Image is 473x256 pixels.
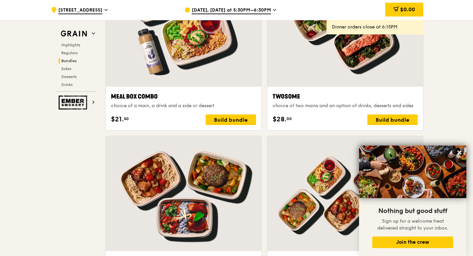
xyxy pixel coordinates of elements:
[61,82,73,87] span: Drinks
[372,236,453,248] button: Join the crew
[61,43,80,47] span: Highlights
[61,74,77,79] span: Desserts
[273,114,287,124] span: $28.
[61,51,78,55] span: Regulars
[192,7,271,14] span: [DATE], [DATE] at 5:30PM–6:30PM
[359,146,466,198] img: DSC07876-Edit02-Large.jpeg
[206,114,256,125] div: Build bundle
[61,66,71,71] span: Sides
[59,96,89,109] img: Ember Smokery web logo
[58,7,102,14] span: [STREET_ADDRESS]
[124,116,129,121] span: 50
[378,207,447,215] span: Nothing but good stuff
[287,116,292,121] span: 00
[332,24,418,30] div: Dinner orders close at 6:15PM
[61,59,77,63] span: Bundles
[400,6,415,13] span: $0.00
[111,92,256,101] div: Meal Box Combo
[273,92,418,101] div: Twosome
[111,103,256,109] div: choice of a main, a drink and a side or dessert
[111,114,124,124] span: $21.
[59,28,89,40] img: Grain web logo
[377,218,448,231] span: Sign up for a welcome treat delivered straight to your inbox.
[273,103,418,109] div: choice of two mains and an option of drinks, desserts and sides
[367,114,418,125] div: Build bundle
[454,147,465,158] button: Close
